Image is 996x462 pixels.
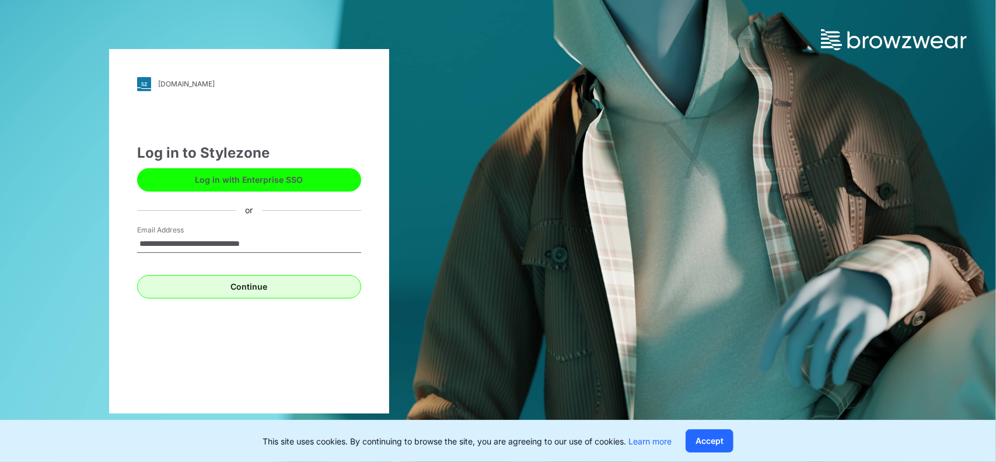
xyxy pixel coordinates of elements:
button: Continue [137,275,361,298]
img: browzwear-logo.73288ffb.svg [821,29,967,50]
a: Learn more [628,436,672,446]
div: or [236,204,262,217]
div: [DOMAIN_NAME] [158,79,215,88]
label: Email Address [137,225,219,235]
p: This site uses cookies. By continuing to browse the site, you are agreeing to our use of cookies. [263,435,672,447]
a: [DOMAIN_NAME] [137,77,361,91]
button: Accept [686,429,733,453]
img: svg+xml;base64,PHN2ZyB3aWR0aD0iMjgiIGhlaWdodD0iMjgiIHZpZXdCb3g9IjAgMCAyOCAyOCIgZmlsbD0ibm9uZSIgeG... [137,77,151,91]
div: Log in to Stylezone [137,143,361,164]
button: Log in with Enterprise SSO [137,168,361,192]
